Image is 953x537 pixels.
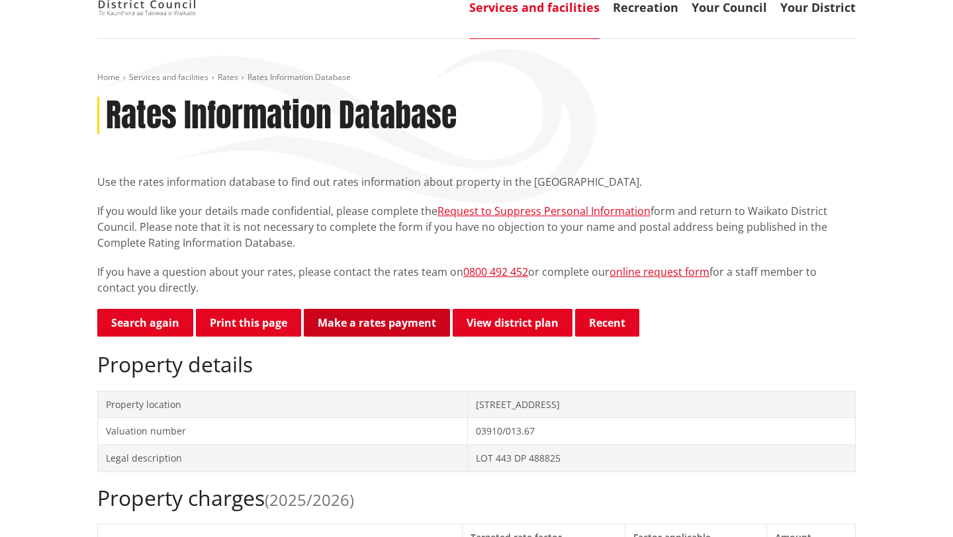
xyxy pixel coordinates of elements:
[265,489,354,511] span: (2025/2026)
[463,265,528,279] a: 0800 492 452
[97,485,856,511] h2: Property charges
[97,72,856,83] nav: breadcrumb
[97,309,193,337] a: Search again
[98,418,468,445] td: Valuation number
[97,71,120,83] a: Home
[610,265,709,279] a: online request form
[575,309,639,337] button: Recent
[98,444,468,472] td: Legal description
[98,391,468,418] td: Property location
[196,309,301,337] button: Print this page
[129,71,208,83] a: Services and facilities
[892,481,940,529] iframe: Messenger Launcher
[437,204,651,218] a: Request to Suppress Personal Information
[304,309,450,337] a: Make a rates payment
[218,71,238,83] a: Rates
[97,352,856,377] h2: Property details
[106,97,457,135] h1: Rates Information Database
[97,264,856,296] p: If you have a question about your rates, please contact the rates team on or complete our for a s...
[468,391,856,418] td: [STREET_ADDRESS]
[453,309,572,337] a: View district plan
[468,444,856,472] td: LOT 443 DP 488825
[97,203,856,251] p: If you would like your details made confidential, please complete the form and return to Waikato ...
[97,174,856,190] p: Use the rates information database to find out rates information about property in the [GEOGRAPHI...
[468,418,856,445] td: 03910/013.67
[248,71,351,83] span: Rates Information Database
